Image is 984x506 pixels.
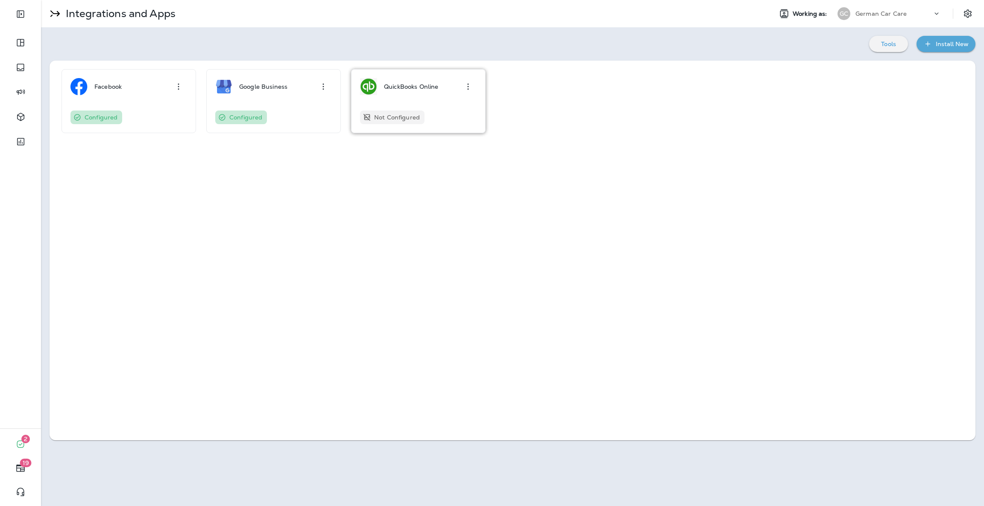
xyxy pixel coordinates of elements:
p: QuickBooks Online [384,83,438,90]
span: 19 [20,459,32,467]
p: Facebook [94,83,122,90]
p: Configured [229,114,262,121]
p: Configured [85,114,117,121]
div: Install New [936,39,969,49]
button: Settings [960,6,975,21]
button: 19 [9,459,32,477]
p: Tools [881,41,896,47]
img: Google Business [215,78,232,95]
span: 2 [21,435,30,443]
div: You have configured this integration [215,111,267,124]
button: Install New [917,36,975,52]
div: You have not yet configured this integration. To use it, please click on it and fill out the requ... [360,111,425,124]
p: Not Configured [374,114,420,121]
button: 2 [9,436,32,453]
div: You have configured this integration [70,111,122,124]
p: German Car Care [855,10,907,17]
button: Tools [869,36,908,52]
span: Working as: [793,10,829,17]
button: Expand Sidebar [9,6,32,23]
div: GC [838,7,850,20]
p: Integrations and Apps [62,7,176,20]
img: QuickBooks Online [360,78,377,95]
p: Google Business [239,83,287,90]
img: Facebook [70,78,88,95]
